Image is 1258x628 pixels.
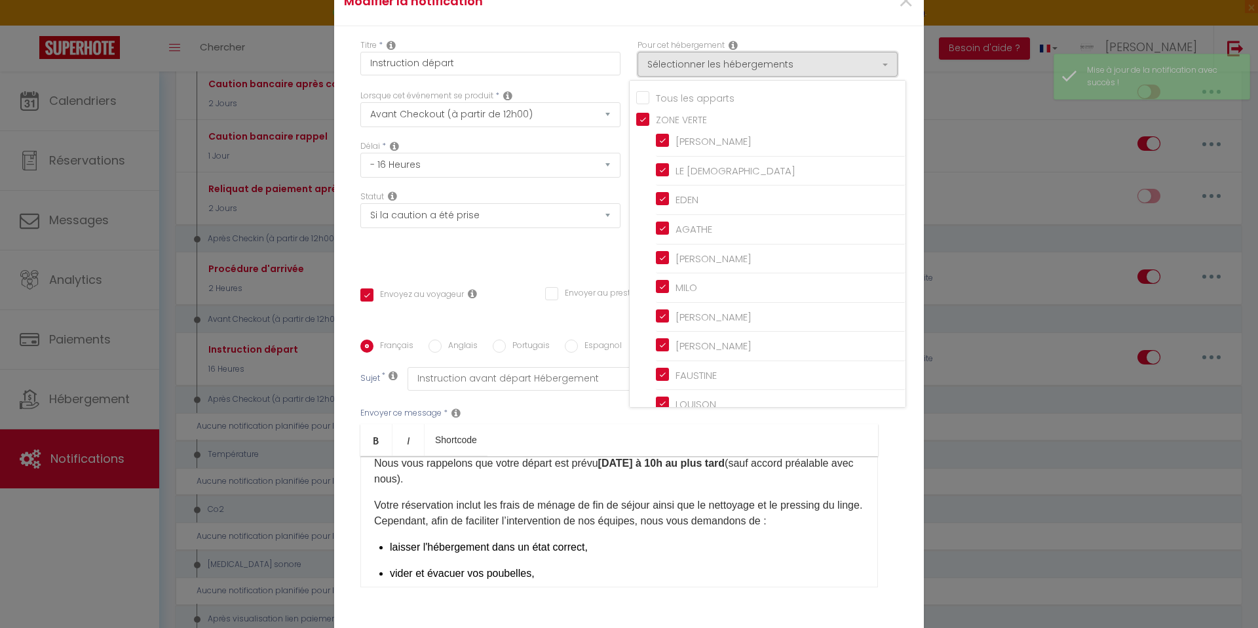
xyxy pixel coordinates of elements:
[451,408,461,418] i: Message
[729,40,738,50] i: This Rental
[390,540,864,555] p: laisser l'hébergement dans un état correct,
[676,164,795,178] span: LE [DEMOGRAPHIC_DATA]
[360,191,384,203] label: Statut
[388,191,397,201] i: Booking status
[390,566,864,581] p: vider et évacuer vos poubelles,
[638,52,898,77] button: Sélectionner les hébergements
[373,340,413,354] label: Français
[389,370,398,381] i: Subject
[676,368,717,382] span: FAUSTINE
[506,340,550,354] label: Portugais
[360,90,493,102] label: Lorsque cet événement se produit
[503,90,512,101] i: Event Occur
[638,39,725,52] label: Pour cet hébergement
[676,252,752,265] span: [PERSON_NAME]
[10,5,50,45] button: Ouvrir le widget de chat LiveChat
[392,424,425,456] a: Italic
[442,340,478,354] label: Anglais
[374,456,864,487] p: Nous vous rappelons que votre départ est prévu (sauf accord préalable avec nous).
[387,40,396,50] i: Title
[360,407,442,420] label: Envoyer ce message
[360,39,377,52] label: Titre
[390,141,399,151] i: Action Time
[360,140,380,153] label: Délai
[360,424,392,456] a: Bold
[374,498,864,529] p: Votre réservation inclut les frais de ménage de fin de séjour ainsi que le nettoyage et le pressi...
[425,424,487,456] a: Shortcode
[598,458,725,469] strong: [DATE] à 10h au plus tard
[360,372,380,386] label: Sujet
[468,288,477,299] i: Envoyer au voyageur
[1087,64,1236,89] div: Mise à jour de la notification avec succès !
[676,310,752,324] span: [PERSON_NAME]
[1202,569,1248,618] iframe: Chat
[578,340,622,354] label: Espagnol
